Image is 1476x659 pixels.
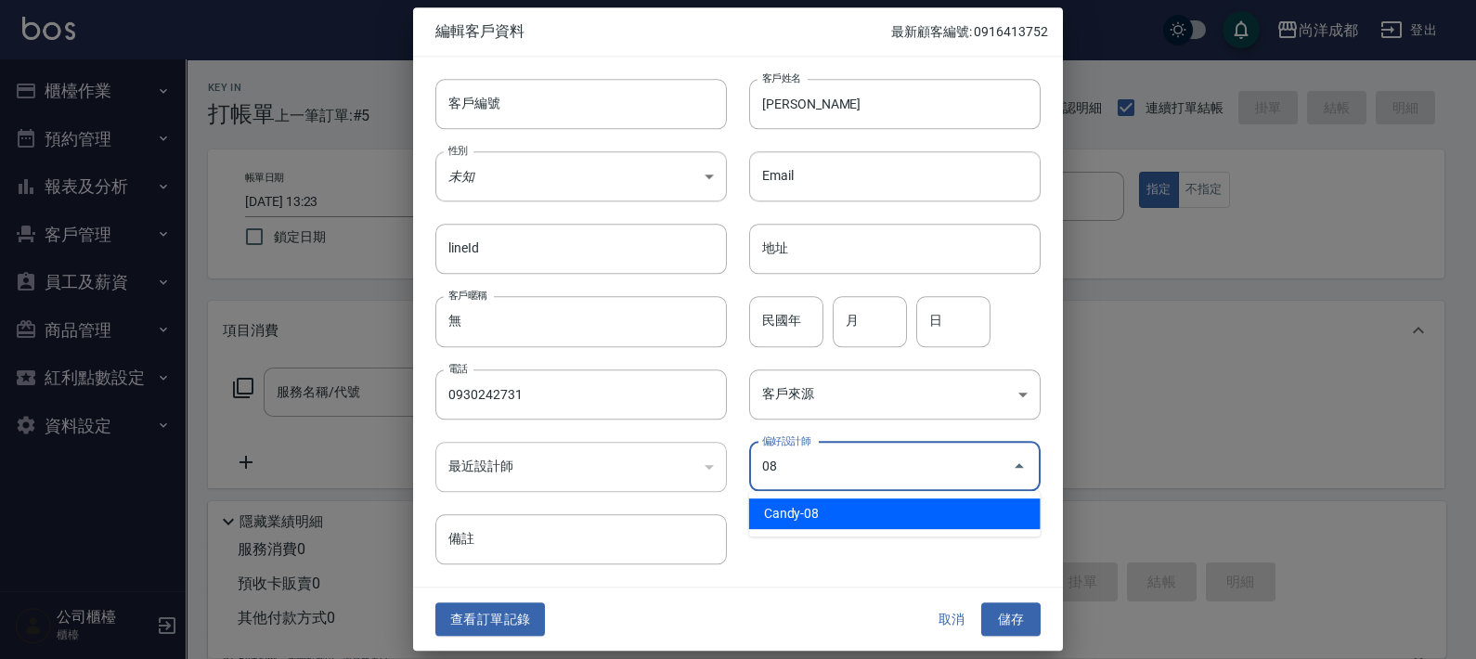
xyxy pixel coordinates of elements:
[762,433,810,447] label: 偏好設計師
[749,498,1041,529] li: Candy-08
[435,602,545,637] button: 查看訂單記錄
[435,22,891,41] span: 編輯客戶資料
[981,602,1041,637] button: 儲存
[448,361,468,375] label: 電話
[448,289,487,303] label: 客戶暱稱
[1004,452,1034,482] button: Close
[922,602,981,637] button: 取消
[448,169,474,184] em: 未知
[762,71,801,84] label: 客戶姓名
[891,22,1048,42] p: 最新顧客編號: 0916413752
[448,143,468,157] label: 性別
